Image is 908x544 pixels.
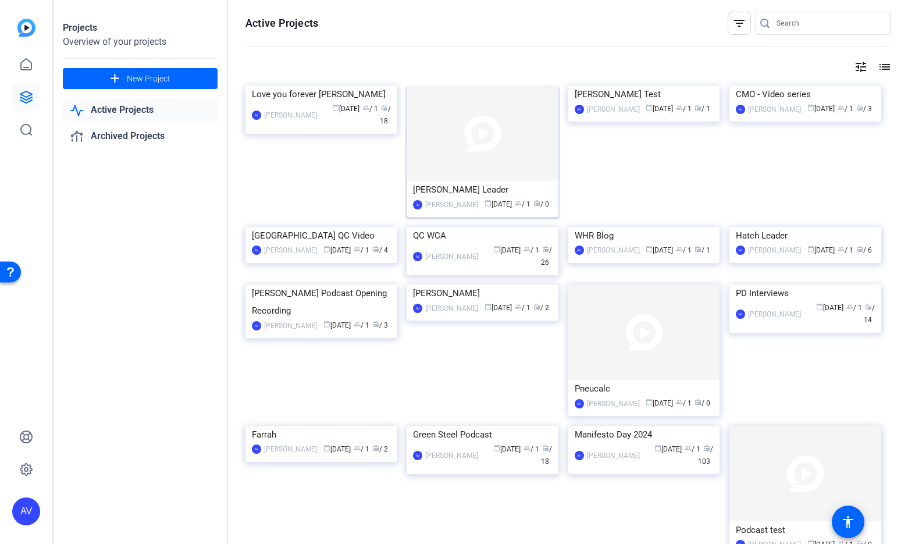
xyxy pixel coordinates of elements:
img: blue-gradient.svg [17,19,35,37]
div: PD Interviews [736,285,875,302]
div: [PERSON_NAME] [264,320,317,332]
div: Hatch Leader [736,227,875,244]
span: [DATE] [493,445,521,453]
span: / 18 [541,445,552,465]
div: [PERSON_NAME] [425,303,478,314]
span: radio [695,246,702,253]
span: group [846,303,853,310]
span: New Project [127,73,170,85]
span: [DATE] [485,304,512,312]
span: calendar_today [646,246,653,253]
div: Overview of your projects [63,35,218,49]
div: AV [575,105,584,114]
span: [DATE] [807,246,835,254]
span: calendar_today [654,445,661,451]
div: [GEOGRAPHIC_DATA] QC Video [252,227,391,244]
a: Active Projects [63,98,218,122]
span: / 1 [695,105,710,113]
div: Pneucalc [575,380,714,397]
span: [DATE] [493,246,521,254]
div: AV [736,310,745,319]
span: group [676,246,683,253]
div: AV [413,200,422,209]
span: calendar_today [493,246,500,253]
div: AV [252,321,261,330]
span: / 1 [354,445,369,453]
span: radio [542,246,549,253]
span: calendar_today [485,303,492,310]
div: Podcast test [736,521,875,539]
div: [PERSON_NAME] Test [575,86,714,103]
span: calendar_today [485,200,492,207]
div: AV [413,304,422,313]
span: radio [372,445,379,451]
div: AV [575,246,584,255]
span: / 1 [354,246,369,254]
span: / 1 [354,321,369,329]
button: New Project [63,68,218,89]
div: [PERSON_NAME] [425,251,478,262]
span: [DATE] [646,246,673,254]
div: [PERSON_NAME] [748,244,801,256]
span: / 103 [698,445,713,465]
span: / 18 [380,105,391,125]
span: calendar_today [646,399,653,406]
span: calendar_today [807,104,814,111]
span: / 3 [856,105,872,113]
div: WHR Blog [575,227,714,244]
span: [DATE] [816,304,843,312]
span: calendar_today [807,246,814,253]
span: radio [865,303,872,310]
div: [PERSON_NAME] [425,450,478,461]
span: group [354,445,361,451]
span: group [354,321,361,328]
div: AV [575,451,584,460]
span: group [676,104,683,111]
div: AV [413,252,422,261]
div: [PERSON_NAME] [587,450,640,461]
span: [DATE] [646,399,673,407]
span: / 6 [856,246,872,254]
div: [PERSON_NAME] Podcast Opening Recording [252,285,391,319]
span: [DATE] [485,200,512,208]
div: [PERSON_NAME] [587,398,640,410]
div: AV [736,105,745,114]
div: [PERSON_NAME] [587,244,640,256]
mat-icon: add [108,72,122,86]
span: calendar_today [323,246,330,253]
span: radio [695,104,702,111]
h1: Active Projects [245,16,318,30]
span: calendar_today [816,303,823,310]
div: [PERSON_NAME] [264,244,317,256]
span: / 1 [685,445,700,453]
span: [DATE] [323,321,351,329]
span: [DATE] [323,445,351,453]
span: / 14 [864,304,875,324]
span: group [354,246,361,253]
div: AV [736,246,745,255]
span: group [515,303,522,310]
div: [PERSON_NAME] [748,104,801,115]
span: / 1 [362,105,378,113]
span: group [676,399,683,406]
span: / 1 [676,105,692,113]
div: [PERSON_NAME] [264,109,317,121]
span: / 1 [515,200,530,208]
div: [PERSON_NAME] [748,308,801,320]
mat-icon: accessibility [841,515,855,529]
div: [PERSON_NAME] [264,443,317,455]
div: AV [12,497,40,525]
span: [DATE] [332,105,359,113]
span: / 3 [372,321,388,329]
div: AV [252,445,261,454]
div: [PERSON_NAME] [425,199,478,211]
span: radio [533,200,540,207]
span: [DATE] [323,246,351,254]
span: group [362,104,369,111]
span: / 0 [533,200,549,208]
div: Farrah [252,426,391,443]
span: / 26 [541,246,552,266]
span: / 2 [372,445,388,453]
span: group [838,246,845,253]
span: / 1 [515,304,530,312]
